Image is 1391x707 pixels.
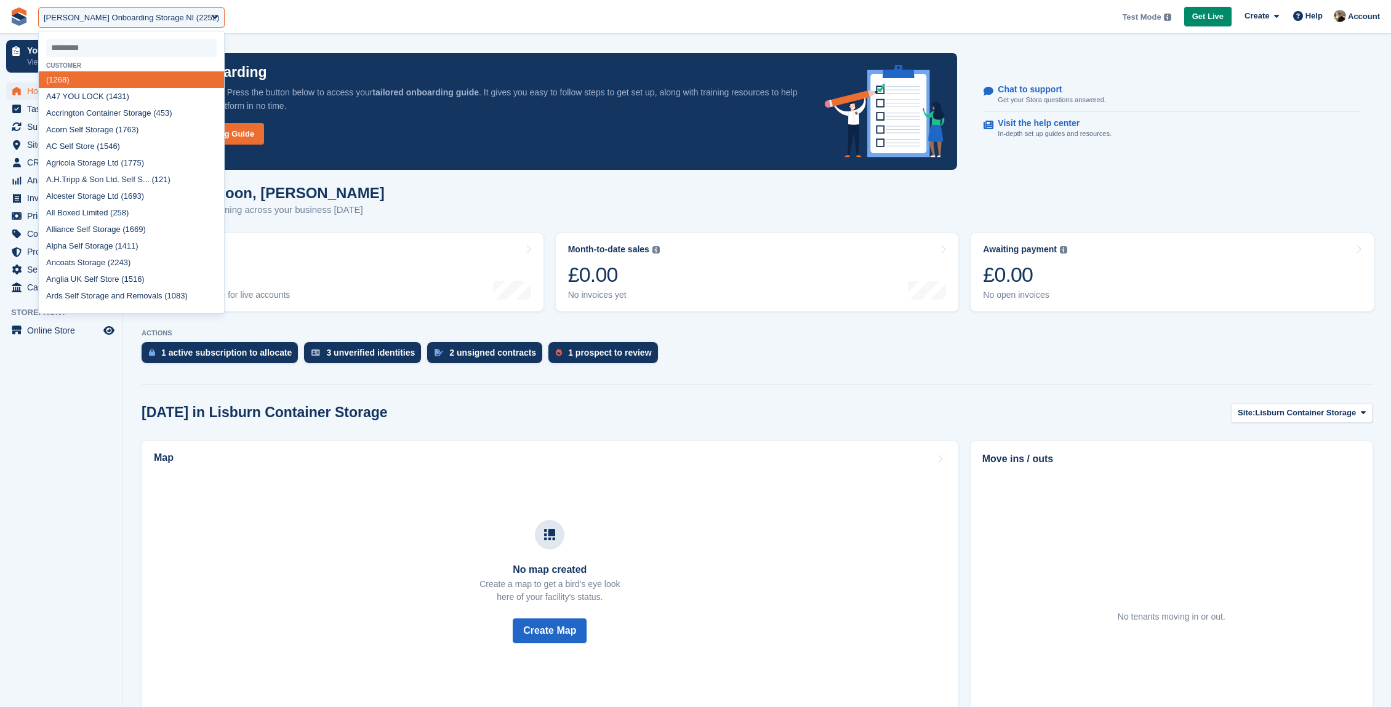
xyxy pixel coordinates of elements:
[27,190,101,207] span: Invoices
[449,348,536,357] div: 2 unsigned contracts
[971,233,1374,311] a: Awaiting payment £0.00 No open invoices
[39,88,224,105] div: A47 YOU LOCK (1431)
[39,71,224,88] div: (1268)
[27,136,101,153] span: Sites
[556,233,959,311] a: Month-to-date sales £0.00 No invoices yet
[27,207,101,225] span: Pricing
[568,348,651,357] div: 1 prospect to review
[427,342,548,369] a: 2 unsigned contracts
[39,204,224,221] div: All Boxed Limited (258)
[6,225,116,242] a: menu
[983,290,1067,300] div: No open invoices
[568,244,649,255] div: Month-to-date sales
[1192,10,1224,23] span: Get Live
[39,287,224,304] div: Ards Self Storage and Removals (1083)
[39,154,224,171] div: Agricola Storage Ltd (1775)
[6,118,116,135] a: menu
[6,136,116,153] a: menu
[6,40,116,73] a: Your onboarding View next steps
[6,172,116,189] a: menu
[39,62,224,69] div: Customer
[982,452,1361,466] h2: Move ins / outs
[102,323,116,338] a: Preview store
[6,154,116,171] a: menu
[1122,11,1161,23] span: Test Mode
[479,564,620,575] h3: No map created
[27,46,100,55] p: Your onboarding
[568,262,660,287] div: £0.00
[1305,10,1323,22] span: Help
[39,188,224,204] div: Alcester Storage Ltd (1693)
[556,349,562,356] img: prospect-51fa495bee0391a8d652442698ab0144808aea92771e9ea1ae160a38d050c398.svg
[479,578,620,604] p: Create a map to get a bird's eye look here of your facility's status.
[1255,407,1356,419] span: Lisburn Container Storage
[1348,10,1380,23] span: Account
[39,121,224,138] div: Acorn Self Storage (1763)
[27,261,101,278] span: Settings
[304,342,427,369] a: 3 unverified identities
[142,203,385,217] p: Here's what's happening across your business [DATE]
[39,271,224,287] div: Anglia UK Self Store (1516)
[326,348,415,357] div: 3 unverified identities
[652,246,660,254] img: icon-info-grey-7440780725fd019a000dd9b08b2336e03edf1995a4989e88bcd33f0948082b44.svg
[11,306,122,319] span: Storefront
[311,349,320,356] img: verify_identity-adf6edd0f0f0b5bbfe63781bf79b02c33cf7c696d77639b501bdc392416b5a36.svg
[998,95,1105,105] p: Get your Stora questions answered.
[154,86,805,113] p: Welcome to Stora! Press the button below to access your . It gives you easy to follow steps to ge...
[142,329,1373,337] p: ACTIONS
[998,129,1112,139] p: In-depth set up guides and resources.
[568,290,660,300] div: No invoices yet
[6,190,116,207] a: menu
[983,244,1057,255] div: Awaiting payment
[27,57,100,68] p: View next steps
[27,279,101,296] span: Capital
[39,221,224,238] div: Alliance Self Storage (1669)
[1238,407,1255,419] span: Site:
[27,82,101,100] span: Home
[1164,14,1171,21] img: icon-info-grey-7440780725fd019a000dd9b08b2336e03edf1995a4989e88bcd33f0948082b44.svg
[1231,403,1373,423] button: Site: Lisburn Container Storage
[6,279,116,296] a: menu
[1184,7,1232,27] a: Get Live
[513,618,587,643] button: Create Map
[27,118,101,135] span: Subscriptions
[825,65,945,158] img: onboarding-info-6c161a55d2c0e0a8cae90662b2fe09162a5109e8cc188191df67fb4f79e88e88.svg
[435,349,443,356] img: contract_signature_icon-13c848040528278c33f63329250d36e43548de30e8caae1d1a13099fd9432cc5.svg
[27,322,101,339] span: Online Store
[39,171,224,188] div: A.H.Tripp & Son Ltd. Self S... (121)
[39,254,224,271] div: Ancoats Storage (2243)
[998,84,1096,95] p: Chat to support
[6,100,116,118] a: menu
[544,529,555,540] img: map-icn-33ee37083ee616e46c38cad1a60f524a97daa1e2b2c8c0bc3eb3415660979fc1.svg
[983,262,1067,287] div: £0.00
[1118,610,1225,623] div: No tenants moving in or out.
[27,225,101,242] span: Coupons
[10,7,28,26] img: stora-icon-8386f47178a22dfd0bd8f6a31ec36ba5ce8667c1dd55bd0f319d3a0aa187defe.svg
[140,233,543,311] a: Occupancy 0% Data only available for live accounts
[1245,10,1269,22] span: Create
[984,78,1361,112] a: Chat to support Get your Stora questions answered.
[39,138,224,154] div: AC Self Store (1546)
[27,100,101,118] span: Tasks
[998,118,1102,129] p: Visit the help center
[548,342,663,369] a: 1 prospect to review
[154,452,174,463] h2: Map
[6,261,116,278] a: menu
[39,238,224,254] div: Alpha Self Storage (1411)
[6,207,116,225] a: menu
[149,348,155,356] img: active_subscription_to_allocate_icon-d502201f5373d7db506a760aba3b589e785aa758c864c3986d89f69b8ff3...
[6,322,116,339] a: menu
[27,154,101,171] span: CRM
[39,304,224,321] div: Astley Self Store (1729)
[6,82,116,100] a: menu
[1060,246,1067,254] img: icon-info-grey-7440780725fd019a000dd9b08b2336e03edf1995a4989e88bcd33f0948082b44.svg
[6,243,116,260] a: menu
[27,172,101,189] span: Analytics
[27,243,101,260] span: Protection
[161,348,292,357] div: 1 active subscription to allocate
[372,87,479,97] strong: tailored onboarding guide
[44,12,219,24] div: [PERSON_NAME] Onboarding Storage NI (2252)
[984,112,1361,145] a: Visit the help center In-depth set up guides and resources.
[142,342,304,369] a: 1 active subscription to allocate
[142,404,388,421] h2: [DATE] in Lisburn Container Storage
